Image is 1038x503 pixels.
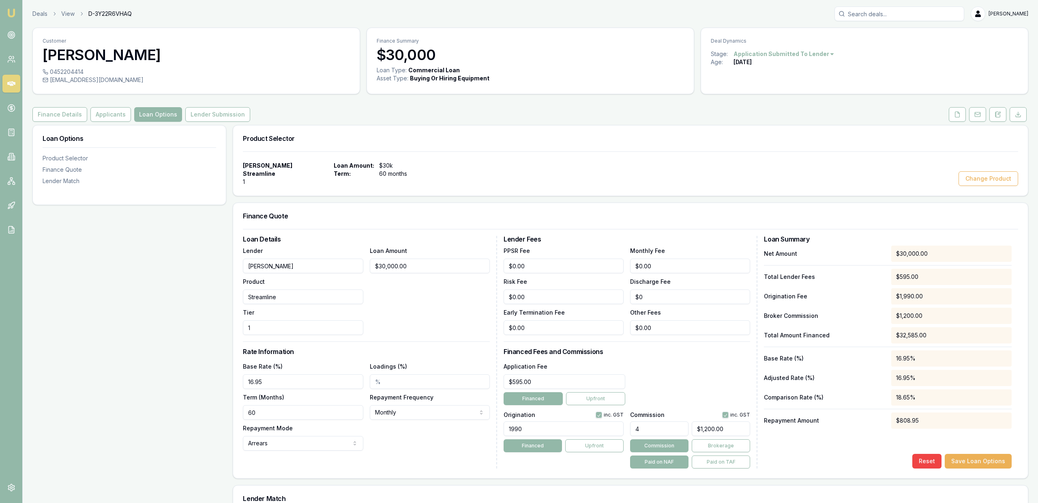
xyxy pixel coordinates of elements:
h3: Loan Options [43,135,216,142]
span: [PERSON_NAME] [243,162,292,170]
label: Loan Amount [370,247,407,254]
div: inc. GST [596,412,624,418]
label: Term (Months) [243,394,284,401]
span: Loan Amount: [334,162,374,170]
button: Loan Options [134,107,182,122]
p: Deal Dynamics [711,38,1018,44]
button: Reset [912,454,941,468]
div: 0452204414 [43,68,350,76]
p: Total Amount Financed [764,331,884,339]
button: Lender Submission [185,107,250,122]
button: Financed [504,392,563,405]
p: Customer [43,38,350,44]
button: Upfront [565,439,624,452]
div: $595.00 [891,269,1012,285]
h3: Lender Fees [504,236,751,242]
button: Application Submitted To Lender [733,50,835,58]
h3: Loan Summary [764,236,1012,242]
h3: Rate Information [243,348,490,355]
button: Paid on TAF [692,456,750,468]
div: Asset Type : [377,74,408,82]
input: $ [504,289,624,304]
button: Upfront [566,392,625,405]
div: Commercial Loan [408,66,460,74]
label: Loadings (%) [370,363,407,370]
h3: Product Selector [243,135,1018,142]
label: Discharge Fee [630,278,671,285]
label: Tier [243,309,254,316]
div: $1,990.00 [891,288,1012,304]
a: Finance Details [32,107,89,122]
label: Application Fee [504,363,547,370]
h3: Loan Details [243,236,490,242]
button: Paid on NAF [630,456,688,468]
a: View [61,10,75,18]
button: Change Product [959,171,1018,186]
p: Origination Fee [764,292,884,300]
div: $1,200.00 [891,308,1012,324]
span: Streamline [243,170,275,178]
div: Stage: [711,50,733,58]
input: $ [504,320,624,335]
div: $808.95 [891,412,1012,429]
label: PPSR Fee [504,247,530,254]
span: Term: [334,170,374,178]
label: Repayment Frequency [370,394,433,401]
div: 18.65% [891,389,1012,406]
input: % [243,374,363,389]
h3: Lender Match [243,495,1018,502]
a: Deals [32,10,47,18]
p: Total Lender Fees [764,273,884,281]
p: Broker Commission [764,312,884,320]
div: Finance Quote [43,166,216,174]
div: Product Selector [43,154,216,162]
div: $32,585.00 [891,327,1012,343]
div: $30,000.00 [891,246,1012,262]
button: Brokerage [692,439,750,452]
h3: [PERSON_NAME] [43,47,350,63]
div: Loan Type: [377,66,407,74]
div: 16.95% [891,370,1012,386]
h3: Financed Fees and Commissions [504,348,751,355]
span: [PERSON_NAME] [989,11,1028,17]
span: 1 [243,178,245,186]
input: $ [630,259,750,273]
button: Applicants [90,107,131,122]
label: Commission [630,412,665,418]
label: Origination [504,412,535,418]
label: Other Fees [630,309,661,316]
label: Lender [243,247,263,254]
p: Base Rate (%) [764,354,884,363]
a: Lender Submission [184,107,252,122]
p: Net Amount [764,250,884,258]
input: $ [630,320,750,335]
a: Applicants [89,107,133,122]
div: inc. GST [722,412,750,418]
div: Lender Match [43,177,216,185]
p: Adjusted Rate (%) [764,374,884,382]
span: D-3Y22R6VHAQ [88,10,132,18]
p: Repayment Amount [764,417,884,425]
button: Financed [504,439,562,452]
div: Buying Or Hiring Equipment [410,74,489,82]
label: Base Rate (%) [243,363,283,370]
div: 16.95% [891,350,1012,367]
input: % [630,421,688,436]
input: Search deals [834,6,964,21]
a: Loan Options [133,107,184,122]
input: $ [630,289,750,304]
div: Age: [711,58,733,66]
img: emu-icon-u.png [6,8,16,18]
span: $30k [379,162,421,170]
span: 60 months [379,170,421,178]
button: Save Loan Options [945,454,1012,468]
label: Product [243,278,265,285]
p: Finance Summary [377,38,684,44]
label: Early Termination Fee [504,309,565,316]
input: $ [504,259,624,273]
button: Commission [630,439,688,452]
h3: $30,000 [377,47,684,63]
div: [DATE] [733,58,752,66]
h3: Finance Quote [243,213,1018,219]
button: Finance Details [32,107,87,122]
